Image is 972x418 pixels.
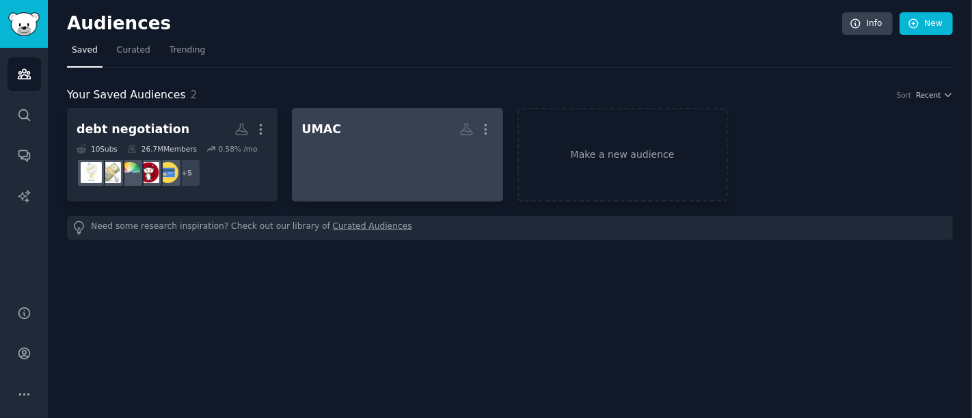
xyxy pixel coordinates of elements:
span: Trending [170,44,205,57]
a: New [900,12,953,36]
span: Saved [72,44,98,57]
a: Curated [112,40,155,68]
img: CreditCards [157,162,178,183]
div: UMAC [301,121,341,138]
img: CRedit [119,162,140,183]
span: 2 [191,88,198,101]
img: DebtAdvice [81,162,102,183]
h2: Audiences [67,13,842,35]
div: 0.58 % /mo [218,144,257,154]
div: 10 Sub s [77,144,118,154]
div: Need some research inspiration? Check out our library of [67,216,953,240]
a: Saved [67,40,103,68]
a: Info [842,12,893,36]
img: PersonalFinanceCanada [138,162,159,183]
a: Make a new audience [517,108,728,201]
div: + 5 [172,158,201,187]
a: UMAC [292,108,502,201]
div: 26.7M Members [127,144,197,154]
a: Trending [165,40,210,68]
a: debt negotiation10Subs26.7MMembers0.58% /mo+5CreditCardsPersonalFinanceCanadaCReditBankruptcyDebt... [67,108,278,201]
span: Your Saved Audiences [67,87,186,104]
div: debt negotiation [77,121,189,138]
span: Curated [117,44,150,57]
div: Sort [897,90,912,100]
button: Recent [916,90,953,100]
a: Curated Audiences [333,221,412,235]
img: Bankruptcy [100,162,121,183]
img: GummySearch logo [8,12,40,36]
span: Recent [916,90,941,100]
